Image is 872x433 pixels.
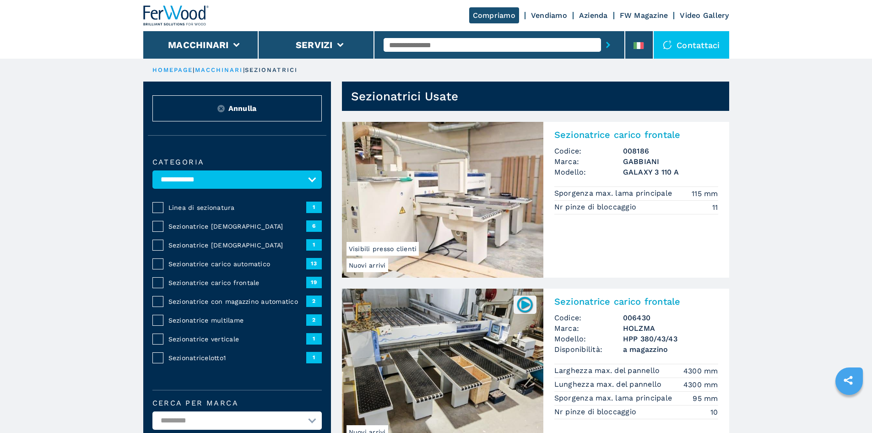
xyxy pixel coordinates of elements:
[306,314,322,325] span: 2
[168,334,306,344] span: Sezionatrice verticale
[554,393,675,403] p: Sporgenza max. lama principale
[152,95,322,121] button: ResetAnnulla
[195,66,243,73] a: macchinari
[554,167,623,177] span: Modello:
[579,11,608,20] a: Azienda
[663,40,672,49] img: Contattaci
[554,366,662,376] p: Larghezza max. del pannello
[168,353,306,362] span: Sezionatricelotto1
[168,241,306,250] span: Sezionatrice [DEMOGRAPHIC_DATA]
[217,105,225,112] img: Reset
[554,188,675,198] p: Sporgenza max. lama principale
[168,316,306,325] span: Sezionatrice multilame
[469,7,519,23] a: Compriamo
[654,31,729,59] div: Contattaci
[710,407,718,417] em: 10
[306,258,322,269] span: 13
[347,242,419,256] span: Visibili presso clienti
[168,39,229,50] button: Macchinari
[342,122,543,278] img: Sezionatrice carico frontale GABBIANI GALAXY 3 110 A
[623,334,718,344] h3: HPP 380/43/43
[306,202,322,213] span: 1
[554,334,623,344] span: Modello:
[306,352,322,363] span: 1
[152,66,193,73] a: HOMEPAGE
[168,203,306,212] span: Linea di sezionatura
[623,156,718,167] h3: GABBIANI
[152,159,322,166] label: Categoria
[554,156,623,167] span: Marca:
[152,400,322,407] label: Cerca per marca
[306,277,322,288] span: 19
[531,11,567,20] a: Vendiamo
[342,122,729,278] a: Sezionatrice carico frontale GABBIANI GALAXY 3 110 ANuovi arriviVisibili presso clientiSezionatri...
[683,366,718,376] em: 4300 mm
[554,129,718,140] h2: Sezionatrice carico frontale
[837,369,860,392] a: sharethis
[620,11,668,20] a: FW Magazine
[168,259,306,269] span: Sezionatrice carico automatico
[143,5,209,26] img: Ferwood
[351,89,459,104] h1: Sezionatrici Usate
[306,333,322,344] span: 1
[693,393,718,404] em: 95 mm
[296,39,333,50] button: Servizi
[347,258,388,272] span: Nuovi arrivi
[193,66,195,73] span: |
[306,296,322,307] span: 2
[516,296,534,313] img: 006430
[680,11,729,20] a: Video Gallery
[623,312,718,323] h3: 006430
[228,103,257,114] span: Annulla
[712,202,718,213] em: 11
[243,66,245,73] span: |
[554,312,623,323] span: Codice:
[554,202,639,212] p: Nr pinze di bloccaggio
[168,278,306,287] span: Sezionatrice carico frontale
[623,344,718,355] span: a magazzino
[245,66,298,74] p: sezionatrici
[683,379,718,390] em: 4300 mm
[306,239,322,250] span: 1
[306,220,322,231] span: 6
[601,34,615,55] button: submit-button
[168,297,306,306] span: Sezionatrice con magazzino automatico
[623,167,718,177] h3: GALAXY 3 110 A
[554,146,623,156] span: Codice:
[554,323,623,334] span: Marca:
[554,407,639,417] p: Nr pinze di bloccaggio
[623,323,718,334] h3: HOLZMA
[554,296,718,307] h2: Sezionatrice carico frontale
[554,344,623,355] span: Disponibilità:
[168,222,306,231] span: Sezionatrice [DEMOGRAPHIC_DATA]
[833,392,865,426] iframe: Chat
[554,379,664,389] p: Lunghezza max. del pannello
[623,146,718,156] h3: 008186
[692,188,718,199] em: 115 mm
